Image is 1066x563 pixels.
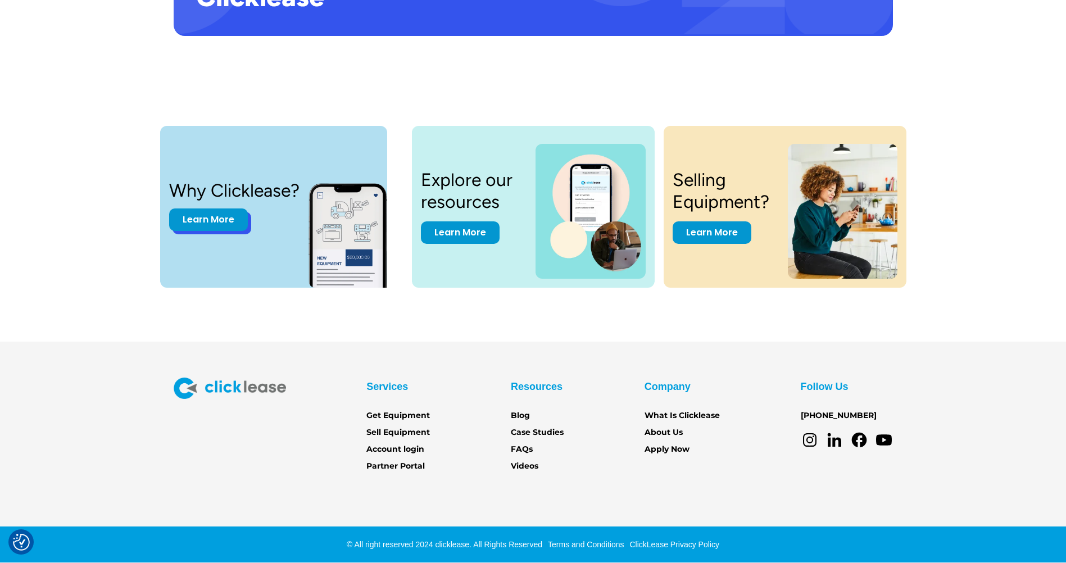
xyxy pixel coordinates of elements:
div: Services [366,378,408,396]
h3: Why Clicklease? [169,180,300,201]
a: Videos [511,460,538,473]
img: a photo of a man on a laptop and a cell phone [536,144,645,279]
a: Account login [366,443,424,456]
a: [PHONE_NUMBER] [801,410,877,422]
a: Learn More [421,221,500,244]
a: Learn More [673,221,751,244]
div: Company [645,378,691,396]
h3: Explore our resources [421,169,523,212]
div: © All right reserved 2024 clicklease. All Rights Reserved [347,539,542,550]
a: Terms and Conditions [545,540,624,549]
a: Sell Equipment [366,426,430,439]
a: What Is Clicklease [645,410,720,422]
a: ClickLease Privacy Policy [627,540,719,549]
a: Case Studies [511,426,564,439]
img: a woman sitting on a stool looking at her cell phone [788,144,897,279]
div: Resources [511,378,563,396]
a: About Us [645,426,683,439]
button: Consent Preferences [13,534,30,551]
img: New equipment quote on the screen of a smart phone [309,171,407,288]
a: Learn More [169,208,248,231]
a: Get Equipment [366,410,430,422]
img: Revisit consent button [13,534,30,551]
div: Follow Us [801,378,849,396]
a: Blog [511,410,530,422]
img: Clicklease logo [174,378,286,399]
a: Partner Portal [366,460,425,473]
a: FAQs [511,443,533,456]
h3: Selling Equipment? [673,169,775,212]
a: Apply Now [645,443,690,456]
